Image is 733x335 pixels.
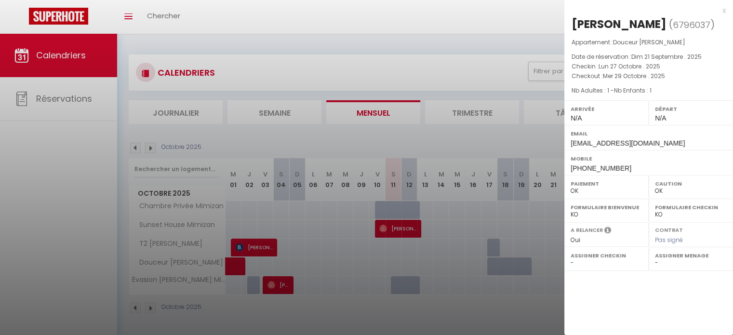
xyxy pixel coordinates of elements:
span: [EMAIL_ADDRESS][DOMAIN_NAME] [571,139,685,147]
span: [PHONE_NUMBER] [571,164,631,172]
label: Départ [655,104,727,114]
p: Date de réservation : [572,52,726,62]
label: Arrivée [571,104,642,114]
span: Nb Adultes : 1 - [572,86,652,94]
span: ( ) [669,18,715,31]
span: N/A [571,114,582,122]
span: Douceur [PERSON_NAME] [613,38,685,46]
label: Contrat [655,226,683,232]
label: Mobile [571,154,727,163]
span: Mer 29 Octobre . 2025 [603,72,665,80]
span: 6796037 [673,19,710,31]
span: Dim 21 Septembre . 2025 [631,53,702,61]
label: Email [571,129,727,138]
label: Formulaire Checkin [655,202,727,212]
p: Checkin : [572,62,726,71]
span: Nb Enfants : 1 [614,86,652,94]
span: N/A [655,114,666,122]
label: Formulaire Bienvenue [571,202,642,212]
p: Appartement : [572,38,726,47]
div: x [564,5,726,16]
label: Assigner Checkin [571,251,642,260]
p: Checkout : [572,71,726,81]
div: [PERSON_NAME] [572,16,666,32]
span: Pas signé [655,236,683,244]
label: A relancer [571,226,603,234]
label: Assigner Menage [655,251,727,260]
span: Lun 27 Octobre . 2025 [599,62,660,70]
i: Sélectionner OUI si vous souhaiter envoyer les séquences de messages post-checkout [604,226,611,237]
label: Paiement [571,179,642,188]
label: Caution [655,179,727,188]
